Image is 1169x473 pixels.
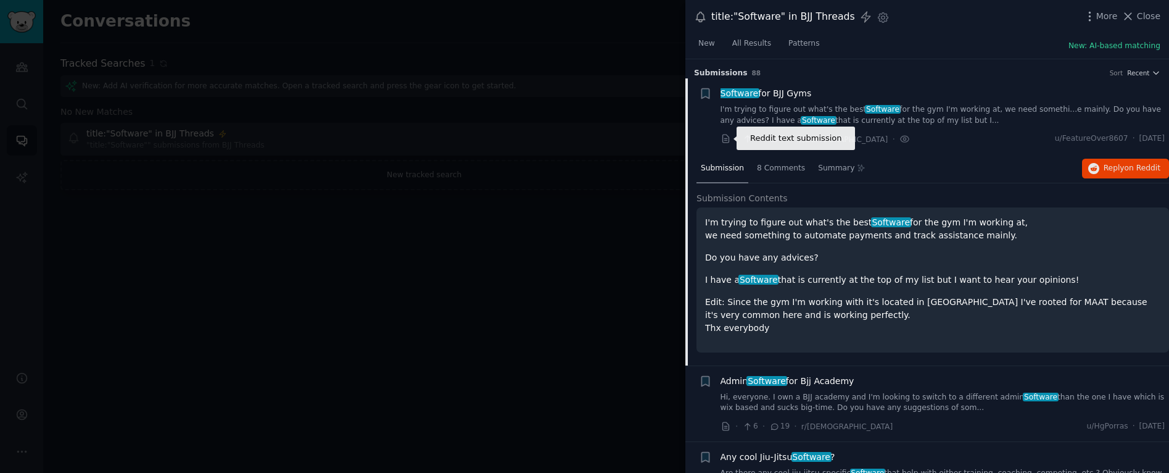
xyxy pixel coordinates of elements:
span: Software [719,88,759,98]
span: New [698,38,715,49]
span: Any cool Jiu-Jitsu ? [721,451,835,464]
span: Summary [818,163,854,174]
span: Software [746,376,787,386]
div: title:"Software" in BJJ Threads [711,9,855,25]
a: All Results [728,34,775,59]
span: Software [791,452,832,462]
span: Software [1023,393,1059,401]
span: 8 Comments [757,163,805,174]
span: · [892,133,894,146]
span: · [762,420,765,433]
span: Software [865,105,901,114]
span: u/FeatureOver8607 [1055,133,1128,144]
span: · [1133,133,1135,144]
span: 6 [742,421,758,432]
span: 8 [769,133,785,144]
a: Hi, everyone. I own a BJJ academy and I'm looking to switch to a different adminSoftwarethan the ... [721,392,1165,414]
button: Recent [1127,69,1160,77]
span: [DATE] [1139,421,1165,432]
span: · [735,133,738,146]
span: r/[DEMOGRAPHIC_DATA] [796,135,888,144]
p: Do you have any advices? [705,251,1160,264]
button: New: AI-based matching [1068,41,1160,52]
a: AdminSoftwarefor Bjj Academy [721,375,854,388]
span: 19 [769,421,790,432]
span: Submission Contents [696,192,788,205]
span: · [790,133,792,146]
span: Close [1137,10,1160,23]
p: I have a that is currently at the top of my list but I want to hear your opinions! [705,274,1160,287]
span: Submission [701,163,744,174]
button: More [1083,10,1118,23]
a: New [694,34,719,59]
span: 88 [752,69,761,77]
span: Software [871,217,911,227]
span: · [762,133,765,146]
span: Recent [1127,69,1149,77]
span: Admin for Bjj Academy [721,375,854,388]
p: I'm trying to figure out what's the best for the gym I'm working at, we need something to automat... [705,216,1160,242]
span: u/HgPorras [1087,421,1128,432]
span: r/[DEMOGRAPHIC_DATA] [801,422,893,431]
span: on Reddit [1125,164,1160,172]
span: Patterns [788,38,819,49]
span: More [1096,10,1118,23]
span: Submission s [694,68,748,79]
span: Software [801,116,836,125]
span: 3 [742,133,758,144]
a: Softwarefor BJJ Gyms [721,87,812,100]
span: [DATE] [1139,133,1165,144]
p: Edit: Since the gym I'm working with it's located in [GEOGRAPHIC_DATA] I've rooted for MAAT becau... [705,296,1160,335]
button: Close [1121,10,1160,23]
button: Replyon Reddit [1082,159,1169,178]
span: All Results [732,38,771,49]
span: Software [738,275,779,285]
a: Any cool Jiu-JitsuSoftware? [721,451,835,464]
a: Patterns [784,34,824,59]
span: · [735,420,738,433]
span: Reply [1104,163,1160,174]
div: Sort [1110,69,1123,77]
a: I'm trying to figure out what's the bestSoftwarefor the gym I'm working at, we need somethi...e m... [721,104,1165,126]
span: · [1133,421,1135,432]
span: · [794,420,796,433]
span: for BJJ Gyms [721,87,812,100]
